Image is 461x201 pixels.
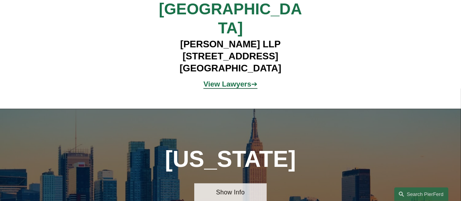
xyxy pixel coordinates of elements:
[204,80,257,88] span: ➔
[159,0,302,37] span: [GEOGRAPHIC_DATA]
[204,80,251,88] strong: View Lawyers
[394,187,449,201] a: Search this site
[204,80,257,88] a: View Lawyers➔
[140,146,321,172] h1: [US_STATE]
[140,38,321,75] h4: [PERSON_NAME] LLP [STREET_ADDRESS] [GEOGRAPHIC_DATA]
